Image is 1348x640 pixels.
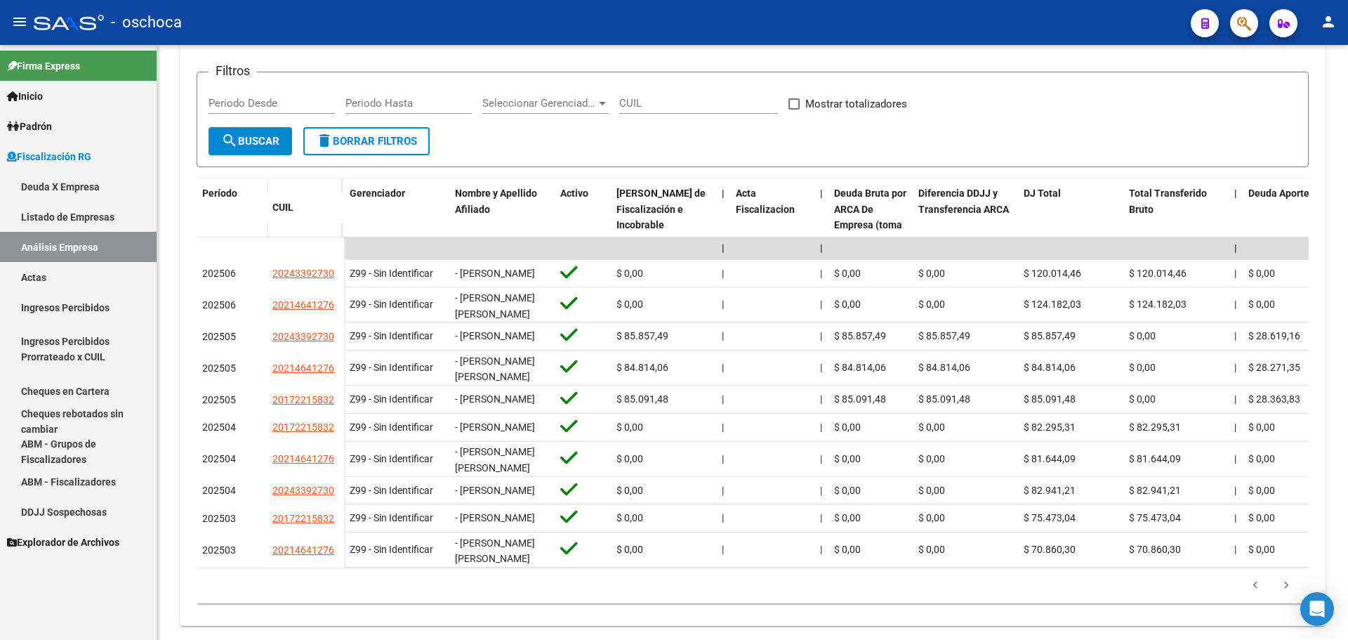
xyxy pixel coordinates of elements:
span: 20243392730 [272,331,334,342]
span: Z99 - Sin Identificar [350,330,433,341]
span: $ 0,00 [834,485,861,496]
datatable-header-cell: | [814,178,828,273]
span: 202506 [202,299,236,311]
span: $ 84.814,06 [834,362,886,373]
span: $ 0,00 [834,453,861,464]
div: Open Intercom Messenger [1300,592,1334,626]
span: 20172215832 [272,422,334,433]
span: 202505 [202,394,236,405]
span: | [722,544,724,555]
span: Z99 - Sin Identificar [350,453,433,464]
datatable-header-cell: Nombre y Apellido Afiliado [449,178,555,273]
span: | [1234,268,1236,279]
datatable-header-cell: Activo [555,178,611,273]
span: Z99 - Sin Identificar [350,512,433,523]
span: | [1234,299,1236,310]
datatable-header-cell: CUIL [267,192,344,223]
h3: Filtros [209,61,257,81]
span: | [1234,544,1236,555]
span: [PERSON_NAME] de Fiscalización e Incobrable [616,188,706,231]
span: $ 70.860,30 [1024,544,1076,555]
span: - [PERSON_NAME] [PERSON_NAME] [455,355,535,383]
span: $ 0,00 [1129,393,1156,405]
a: go to previous page [1242,578,1269,594]
span: Mostrar totalizadores [805,96,907,112]
span: $ 0,00 [616,544,643,555]
span: Fiscalización RG [7,149,91,164]
span: Deuda Bruta por ARCA De Empresa (toma en cuenta todos los afiliados) [834,188,906,263]
span: $ 0,00 [1129,362,1156,373]
span: $ 0,00 [918,299,945,310]
span: DJ Total [1024,188,1061,199]
mat-icon: person [1320,13,1337,30]
span: | [820,544,822,555]
span: $ 0,00 [616,299,643,310]
span: | [820,485,822,496]
span: $ 85.857,49 [616,330,668,341]
span: - [PERSON_NAME] [PERSON_NAME] [455,292,535,320]
span: | [820,362,822,373]
span: - [PERSON_NAME] [PERSON_NAME] [455,446,535,474]
span: - [PERSON_NAME] [455,330,535,341]
span: $ 0,00 [1248,422,1275,433]
datatable-header-cell: Deuda Bruta por ARCA De Empresa (toma en cuenta todos los afiliados) [828,178,913,273]
span: Padrón [7,119,52,134]
datatable-header-cell: | [1229,178,1243,273]
span: - [PERSON_NAME] [PERSON_NAME] [455,537,535,565]
span: 20214641276 [272,453,334,464]
span: | [1234,242,1237,254]
span: $ 85.091,48 [1024,393,1076,405]
span: | [722,299,724,310]
span: $ 0,00 [1248,544,1275,555]
span: $ 81.644,09 [1129,453,1181,464]
span: Explorador de Archivos [7,535,119,550]
span: | [722,512,724,523]
span: 20172215832 [272,513,334,524]
span: Z99 - Sin Identificar [350,299,433,310]
span: - [PERSON_NAME] [455,422,535,433]
datatable-header-cell: | [716,178,730,273]
span: | [1234,362,1236,373]
span: $ 0,00 [1248,268,1275,279]
span: $ 85.857,49 [834,330,886,341]
span: $ 82.295,31 [1129,422,1181,433]
span: $ 28.271,35 [1248,362,1300,373]
span: $ 85.857,49 [918,330,970,341]
span: $ 28.363,83 [1248,393,1300,405]
span: 202506 [202,268,236,279]
span: 20214641276 [272,299,334,311]
span: | [722,453,724,464]
span: $ 0,00 [1248,512,1275,523]
a: go to next page [1273,578,1300,594]
span: 202504 [202,422,236,433]
span: - [PERSON_NAME] [455,485,535,496]
span: | [722,393,724,405]
span: | [722,268,724,279]
span: $ 0,00 [616,485,643,496]
span: Total Transferido Bruto [1129,188,1207,215]
span: CUIL [272,202,293,213]
span: | [820,330,822,341]
span: $ 0,00 [918,453,945,464]
span: 202503 [202,513,236,524]
span: $ 85.857,49 [1024,330,1076,341]
datatable-header-cell: Deuda Aporte [1243,178,1348,273]
span: | [820,512,822,523]
span: | [1234,485,1236,496]
span: $ 0,00 [616,422,643,433]
span: $ 0,00 [1248,485,1275,496]
span: 202504 [202,453,236,464]
span: | [1234,188,1237,199]
span: Seleccionar Gerenciador [482,97,596,110]
span: | [820,299,822,310]
span: | [722,330,724,341]
span: $ 124.182,03 [1129,299,1187,310]
span: 20214641276 [272,544,334,556]
span: Diferencia DDJJ y Transferencia ARCA [918,188,1009,215]
span: $ 120.014,46 [1129,268,1187,279]
span: $ 0,00 [834,422,861,433]
span: $ 0,00 [1129,330,1156,341]
span: $ 28.619,16 [1248,330,1300,341]
span: | [1234,393,1236,405]
span: 202504 [202,485,236,496]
